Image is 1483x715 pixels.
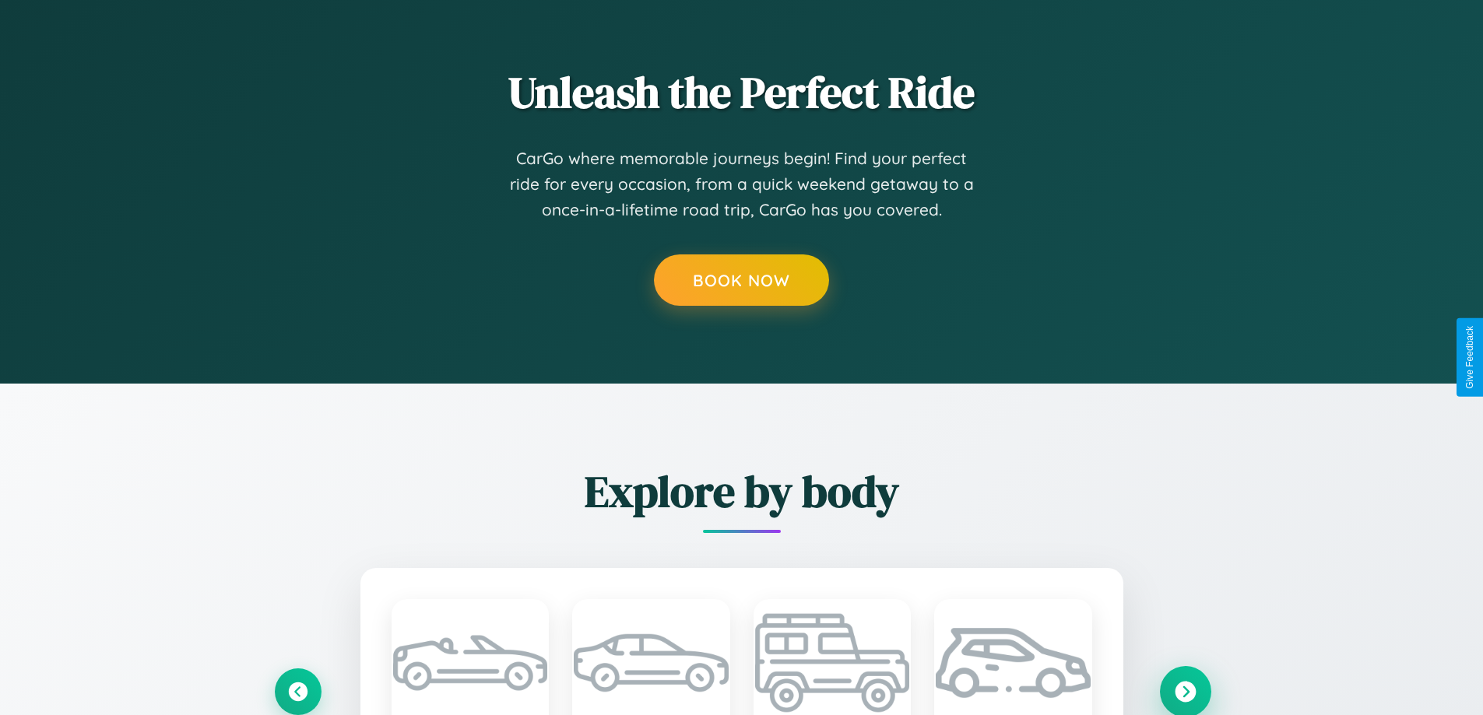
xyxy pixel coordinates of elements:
[275,461,1209,521] h2: Explore by body
[1464,326,1475,389] div: Give Feedback
[654,254,829,306] button: Book Now
[275,62,1209,122] h2: Unleash the Perfect Ride
[508,145,975,223] p: CarGo where memorable journeys begin! Find your perfect ride for every occasion, from a quick wee...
